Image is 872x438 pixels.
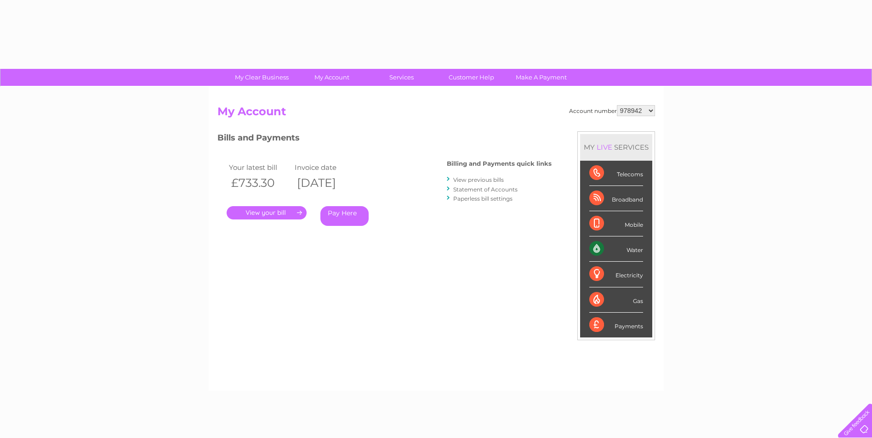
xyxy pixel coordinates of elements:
[589,161,643,186] div: Telecoms
[433,69,509,86] a: Customer Help
[589,186,643,211] div: Broadband
[224,69,300,86] a: My Clear Business
[503,69,579,86] a: Make A Payment
[292,161,359,174] td: Invoice date
[227,161,293,174] td: Your latest bill
[292,174,359,192] th: [DATE]
[589,236,643,262] div: Water
[569,105,655,116] div: Account number
[595,143,614,152] div: LIVE
[453,176,504,183] a: View previous bills
[294,69,370,86] a: My Account
[453,186,518,193] a: Statement of Accounts
[589,262,643,287] div: Electricity
[320,206,369,226] a: Pay Here
[589,287,643,313] div: Gas
[589,211,643,236] div: Mobile
[227,206,307,219] a: .
[217,105,655,123] h2: My Account
[227,174,293,192] th: £733.30
[217,131,552,147] h3: Bills and Payments
[580,134,652,160] div: MY SERVICES
[589,313,643,337] div: Payments
[364,69,439,86] a: Services
[453,195,513,202] a: Paperless bill settings
[447,160,552,167] h4: Billing and Payments quick links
